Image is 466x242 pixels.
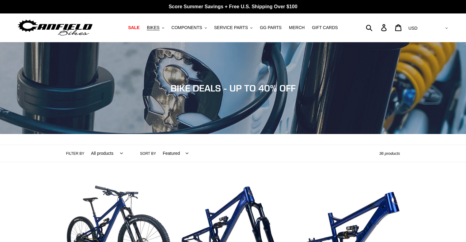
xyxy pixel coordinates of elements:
button: COMPONENTS [169,24,210,32]
span: GIFT CARDS [312,25,338,30]
button: BIKES [144,24,167,32]
button: SERVICE PARTS [211,24,256,32]
img: Canfield Bikes [17,18,93,37]
a: SALE [125,24,142,32]
span: 36 products [379,151,400,156]
label: Filter by [66,151,85,156]
span: MERCH [289,25,305,30]
span: BIKE DEALS - UP TO 40% OFF [171,83,296,94]
span: SERVICE PARTS [214,25,248,30]
a: MERCH [286,24,308,32]
span: BIKES [147,25,159,30]
input: Search [369,21,385,34]
a: GIFT CARDS [309,24,341,32]
span: SALE [128,25,139,30]
label: Sort by [140,151,156,156]
span: COMPONENTS [172,25,202,30]
a: GG PARTS [257,24,285,32]
span: GG PARTS [260,25,282,30]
